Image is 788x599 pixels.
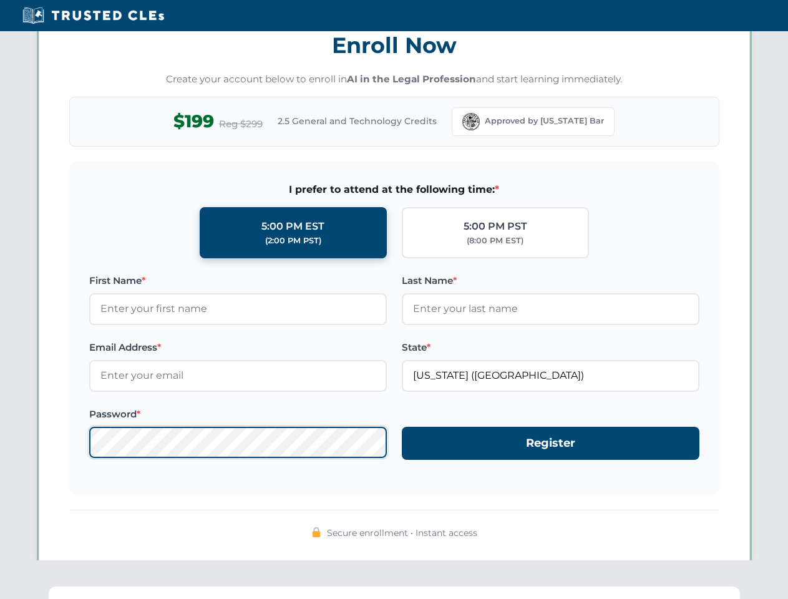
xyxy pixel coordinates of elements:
[89,273,387,288] label: First Name
[402,340,699,355] label: State
[485,115,604,127] span: Approved by [US_STATE] Bar
[311,527,321,537] img: 🔒
[402,427,699,460] button: Register
[69,26,719,65] h3: Enroll Now
[327,526,477,540] span: Secure enrollment • Instant access
[402,273,699,288] label: Last Name
[265,235,321,247] div: (2:00 PM PST)
[261,218,324,235] div: 5:00 PM EST
[173,107,214,135] span: $199
[402,293,699,324] input: Enter your last name
[219,117,263,132] span: Reg $299
[464,218,527,235] div: 5:00 PM PST
[89,407,387,422] label: Password
[89,360,387,391] input: Enter your email
[89,340,387,355] label: Email Address
[467,235,523,247] div: (8:00 PM EST)
[19,6,168,25] img: Trusted CLEs
[278,114,437,128] span: 2.5 General and Technology Credits
[69,72,719,87] p: Create your account below to enroll in and start learning immediately.
[89,293,387,324] input: Enter your first name
[402,360,699,391] input: Florida (FL)
[89,182,699,198] span: I prefer to attend at the following time:
[347,73,476,85] strong: AI in the Legal Profession
[462,113,480,130] img: Florida Bar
